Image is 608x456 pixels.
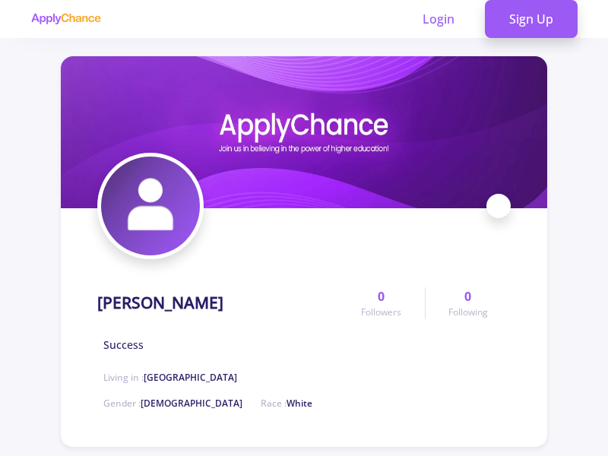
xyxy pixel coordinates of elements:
span: Followers [361,306,401,319]
img: Maryam Karimiavatar [101,157,200,255]
span: 0 [464,287,471,306]
span: Success [103,337,144,353]
span: [DEMOGRAPHIC_DATA] [141,397,242,410]
span: 0 [378,287,385,306]
img: Maryam Karimicover image [61,56,547,208]
h1: [PERSON_NAME] [97,293,223,312]
span: Gender : [103,397,242,410]
span: Race : [261,397,312,410]
img: applychance logo text only [30,13,101,25]
span: Living in : [103,371,237,384]
span: [GEOGRAPHIC_DATA] [144,371,237,384]
span: Following [448,306,488,319]
a: 0Following [425,287,511,319]
span: White [287,397,312,410]
a: 0Followers [338,287,424,319]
